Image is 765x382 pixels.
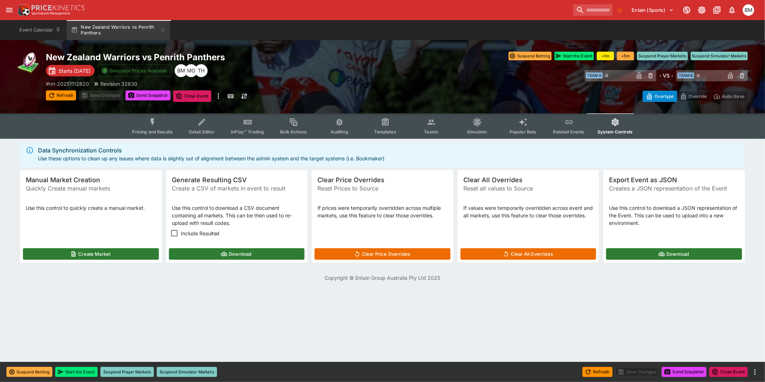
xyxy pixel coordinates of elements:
div: Use these options to clean up any issues where data is slightly out of alignment between the admi... [38,144,384,165]
button: Refresh [582,367,613,377]
button: Refresh [46,90,76,100]
button: +5m [617,52,634,60]
span: Team B [677,72,694,79]
button: Event Calendar [15,20,65,40]
button: Close Event [709,367,748,377]
div: Mark O'Loughlan [185,64,198,77]
button: Clear All Overrides [461,248,596,260]
span: Export Event as JSON [609,176,739,184]
button: Close Event [173,90,212,102]
button: Documentation [710,4,723,16]
div: Start From [643,91,748,102]
div: BJ Martin [743,4,754,16]
button: Suspend Simulator Markets [157,367,217,377]
button: Suspend Player Markets [100,367,154,377]
button: Start the Event [55,367,98,377]
span: Create a CSV of markets in event to result [172,184,302,193]
button: Toggle light/dark mode [695,4,708,16]
button: Send Snapshot [126,90,170,100]
button: No Bookmarks [614,4,625,16]
span: Clear All Overrides [463,176,594,184]
button: Notifications [726,4,738,16]
button: Create Market [23,248,159,260]
button: Simulator Prices Available [98,65,172,77]
button: open drawer [3,4,16,16]
p: Auto-Save [722,93,745,100]
span: Detail Editor [189,129,214,135]
button: +1m [597,52,614,60]
img: Sportsbook Management [32,12,70,15]
span: Include Resulted [181,230,220,237]
span: Bulk Actions [280,129,307,135]
p: Revision 32830 [100,80,137,88]
button: Download [169,248,305,260]
button: Download [606,248,742,260]
button: Override [677,91,710,102]
span: Popular Bets [510,129,537,135]
button: BJ Martin [741,2,756,18]
div: Event type filters [126,113,638,139]
button: Suspend Betting [509,52,552,60]
button: Send Snapshot [662,367,707,377]
span: Auditing [331,129,348,135]
span: Creates a JSON representation of the Event [609,184,739,193]
img: rugby_league.png [17,52,40,75]
button: Start the Event [554,52,594,60]
button: Suspend Simulator Markets [691,52,748,60]
span: Pricing and Results [132,129,173,135]
span: Quickly Create manual markets [26,184,156,193]
span: Related Events [553,129,585,135]
span: Reset Prices to Source [317,184,448,193]
p: Override [689,93,707,100]
div: Todd Henderson [195,64,208,77]
button: Suspend Betting [6,367,52,377]
p: Starts [DATE] [58,67,90,75]
input: search [573,4,613,16]
button: more [751,368,759,376]
p: Use this control to quickly create a manual market. [26,204,156,212]
span: Teams [424,129,438,135]
button: Connected to PK [680,4,693,16]
img: PriceKinetics Logo [16,3,30,17]
p: Overtype [655,93,674,100]
span: Generate Resulting CSV [172,176,302,184]
p: If prices were temporarily overridden across multiple markets, use this feature to clear those ov... [317,204,448,219]
span: Simulator [467,129,487,135]
button: Auto-Save [710,91,748,102]
span: System Controls [598,129,633,135]
p: If values were temporarily overridden across event and all markets, use this feature to clear tho... [463,204,594,219]
button: Select Tenant [628,4,678,16]
span: Clear Price Overrides [317,176,448,184]
span: Team A [586,72,603,79]
div: Data Synchronization Controls [38,146,384,155]
p: Use this control to download a CSV document containing all markets. This can be then used to re-u... [172,204,302,227]
button: Clear Price Overrides [315,248,450,260]
p: Use this control to download a JSON representation of the Event. This can be used to upload into ... [609,204,739,227]
span: Manual Market Creation [26,176,156,184]
span: Reset all values to Source [463,184,594,193]
div: BJ Martin [175,64,188,77]
button: Suspend Player Markets [637,52,688,60]
p: Copy To Clipboard [46,80,89,88]
img: PriceKinetics [32,5,85,10]
h6: - VS - [659,72,673,79]
span: InPlay™ Trading [231,129,264,135]
span: Templates [374,129,396,135]
button: more [214,90,223,102]
h2: Copy To Clipboard [46,52,397,63]
button: New Zealand Warriors vs Penrith Panthers [67,20,170,40]
button: Overtype [643,91,677,102]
